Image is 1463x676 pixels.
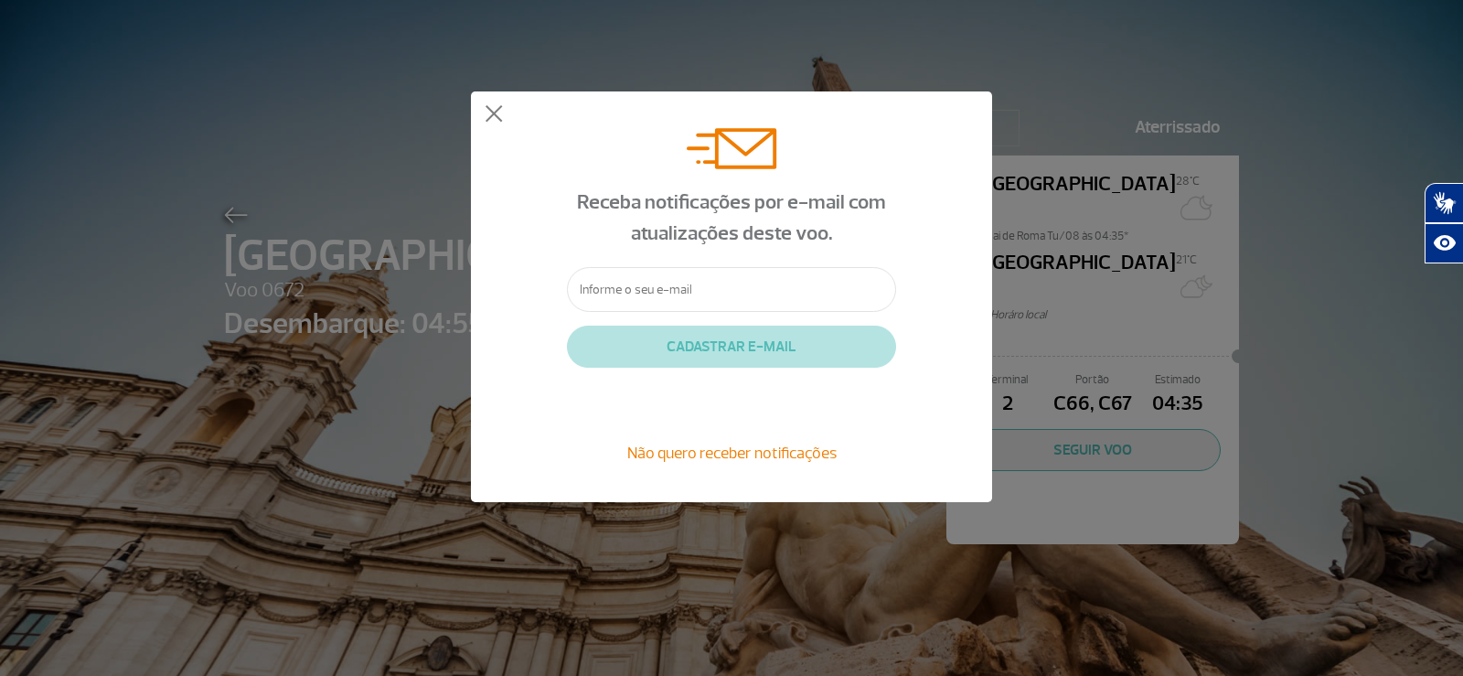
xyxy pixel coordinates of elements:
[627,443,837,463] span: Não quero receber notificações
[1425,183,1463,263] div: Plugin de acessibilidade da Hand Talk.
[1425,183,1463,223] button: Abrir tradutor de língua de sinais.
[1425,223,1463,263] button: Abrir recursos assistivos.
[567,267,896,312] input: Informe o seu e-mail
[567,326,896,368] button: CADASTRAR E-MAIL
[577,189,886,246] span: Receba notificações por e-mail com atualizações deste voo.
